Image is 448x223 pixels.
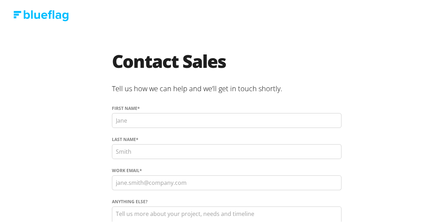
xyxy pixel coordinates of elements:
input: Smith [112,143,341,158]
img: Blue Flag logo [13,9,69,20]
input: Jane [112,112,341,127]
span: First name [112,104,137,110]
span: Anything else? [112,197,148,204]
span: Work Email [112,166,140,172]
h1: Contact Sales [112,51,341,79]
input: jane.smith@company.com [112,174,341,189]
h2: Tell us how we can help and we’ll get in touch shortly. [112,79,341,97]
span: Last name [112,135,136,141]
